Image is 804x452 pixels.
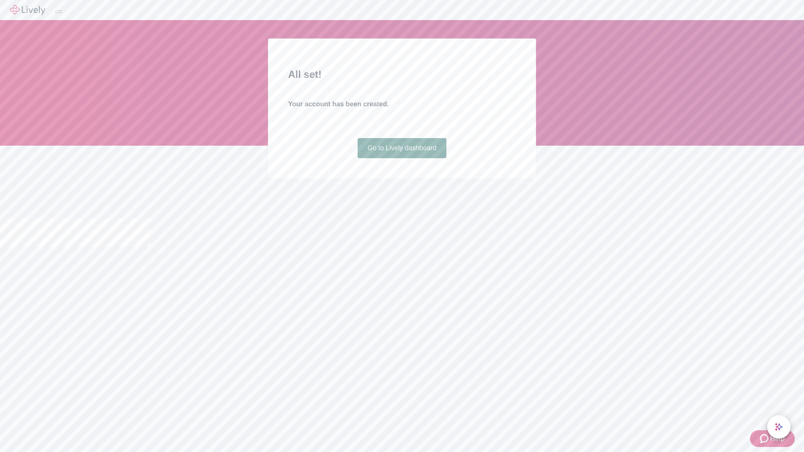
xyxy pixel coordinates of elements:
[767,415,791,439] button: chat
[770,434,785,444] span: Help
[750,430,795,447] button: Zendesk support iconHelp
[760,434,770,444] svg: Zendesk support icon
[288,67,516,82] h2: All set!
[55,10,62,13] button: Log out
[358,138,447,158] a: Go to Lively dashboard
[288,99,516,109] h4: Your account has been created.
[775,423,783,431] svg: Lively AI Assistant
[10,5,45,15] img: Lively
